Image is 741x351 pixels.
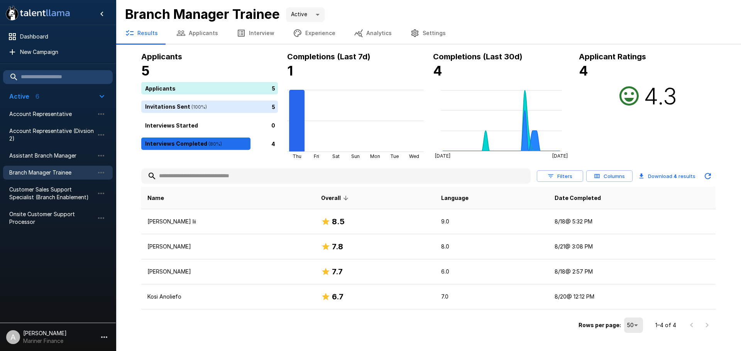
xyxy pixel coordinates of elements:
td: 8/18 @ 5:32 PM [548,209,716,234]
p: 5 [272,84,275,92]
button: Filters [537,170,583,182]
p: Rows per page: [579,321,621,329]
p: 6.0 [441,268,542,275]
p: [PERSON_NAME] [147,243,309,250]
h6: 7.7 [332,265,343,278]
button: Results [116,22,167,44]
b: Completions (Last 7d) [287,52,370,61]
button: Applicants [167,22,227,44]
tspan: Sat [332,153,340,159]
b: 5 [141,63,150,79]
b: 4 [673,173,677,179]
div: 50 [624,317,643,333]
b: 4 [433,63,442,79]
span: Overall [321,193,351,203]
b: Branch Manager Trainee [125,6,280,22]
p: Kosi Anoliefo [147,293,309,301]
td: 8/20 @ 12:12 PM [548,284,716,309]
b: 1 [287,63,293,79]
button: Experience [284,22,345,44]
button: Analytics [345,22,401,44]
span: Date Completed [555,193,601,203]
button: Updated Today - 10:04 AM [700,168,716,184]
p: [PERSON_NAME] [147,268,309,275]
p: 5 [272,102,275,111]
tspan: [DATE] [435,153,450,159]
p: 1–4 of 4 [655,321,676,329]
span: Language [441,193,469,203]
p: 8.0 [441,243,542,250]
td: 8/18 @ 2:57 PM [548,259,716,284]
span: Name [147,193,164,203]
tspan: Wed [409,153,419,159]
b: Applicants [141,52,182,61]
tspan: Thu [293,153,301,159]
h6: 8.5 [332,215,345,228]
tspan: [DATE] [552,153,568,159]
p: 0 [271,121,275,129]
h6: 7.8 [332,240,343,253]
p: 4 [271,139,275,148]
tspan: Fri [314,153,319,159]
tspan: Tue [390,153,399,159]
div: Active [286,7,325,22]
tspan: Mon [370,153,380,159]
b: Applicant Ratings [579,52,646,61]
button: Columns [586,170,633,182]
tspan: Sun [351,153,360,159]
h6: 6.7 [332,291,343,303]
button: Interview [227,22,284,44]
b: Completions (Last 30d) [433,52,523,61]
h2: 4.3 [644,82,677,110]
p: 7.0 [441,293,542,301]
button: Download 4 results [636,168,699,184]
p: [PERSON_NAME] Iii [147,218,309,225]
td: 8/21 @ 3:08 PM [548,234,716,259]
p: 9.0 [441,218,542,225]
button: Settings [401,22,455,44]
b: 4 [579,63,588,79]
